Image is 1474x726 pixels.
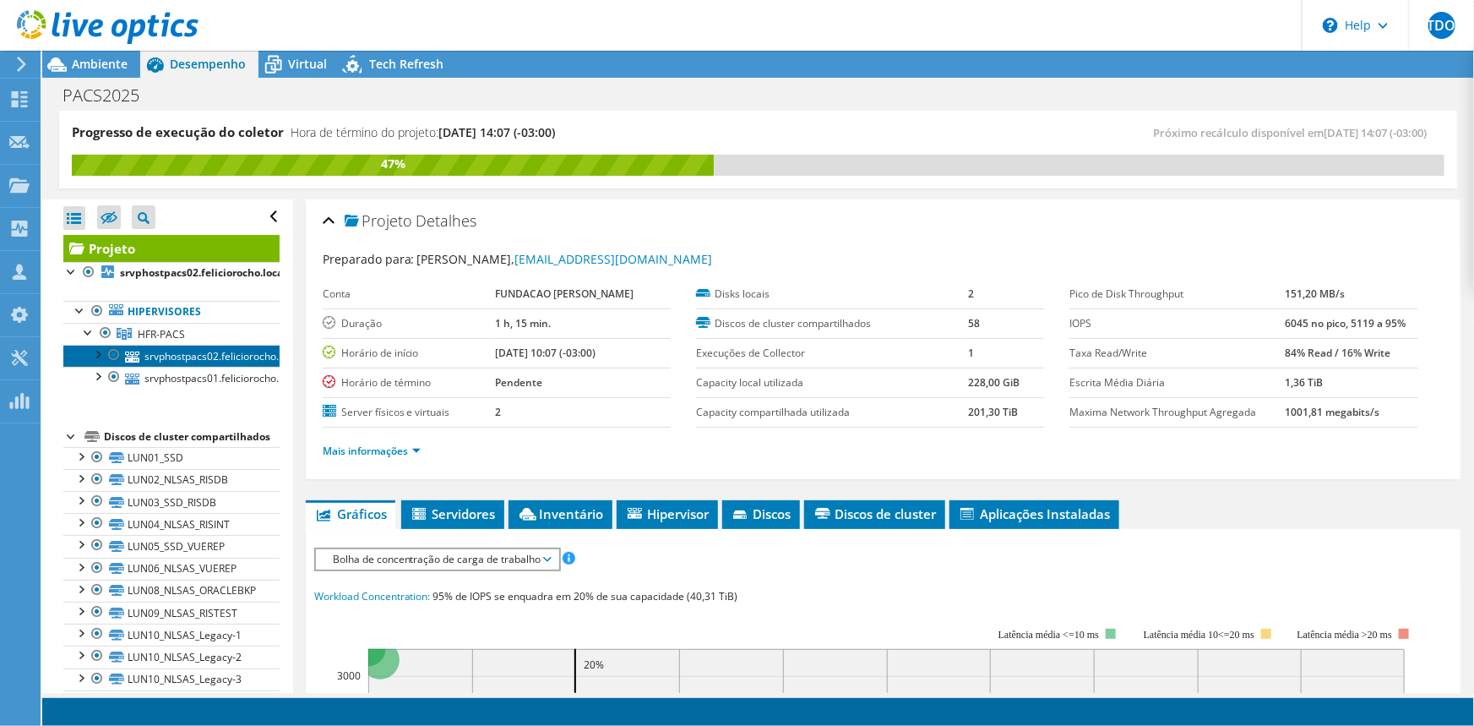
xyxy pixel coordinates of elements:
[1285,316,1406,330] b: 6045 no pico, 5119 a 95%
[63,580,280,602] a: LUN08_NLSAS_ORACLEBKP
[323,315,495,332] label: Duração
[337,669,361,683] text: 3000
[968,346,974,360] b: 1
[1285,375,1323,390] b: 1,36 TiB
[314,505,387,522] span: Gráficos
[120,265,286,280] b: srvphostpacs02.feliciorocho.local
[584,658,604,672] text: 20%
[63,535,280,557] a: LUN05_SSD_VUEREP
[1324,125,1428,140] span: [DATE] 14:07 (-03:00)
[63,558,280,580] a: LUN06_NLSAS_VUEREP
[323,404,495,421] label: Server físicos e virtuais
[63,602,280,624] a: LUN09_NLSAS_RISTEST
[63,646,280,668] a: LUN10_NLSAS_Legacy-2
[696,404,968,421] label: Capacity compartilhada utilizada
[696,315,968,332] label: Discos de cluster compartilhados
[1323,18,1338,33] svg: \n
[314,589,431,603] span: Workload Concentration:
[138,327,185,341] span: HFR-PACS
[696,286,968,303] label: Disks locais
[495,375,542,390] b: Pendente
[1285,405,1379,419] b: 1001,81 megabits/s
[495,316,551,330] b: 1 h, 15 min.
[63,323,280,345] a: HFR-PACS
[63,447,280,469] a: LUN01_SSD
[323,286,495,303] label: Conta
[72,155,714,173] div: 47%
[410,505,496,522] span: Servidores
[63,301,280,323] a: Hipervisores
[63,513,280,535] a: LUN04_NLSAS_RISINT
[1285,346,1390,360] b: 84% Read / 16% Write
[63,235,280,262] a: Projeto
[696,374,968,391] label: Capacity local utilizada
[323,374,495,391] label: Horário de término
[731,505,791,522] span: Discos
[1285,287,1345,301] b: 151,20 MB/s
[63,367,280,389] a: srvphostpacs01.feliciorocho.local
[495,346,596,360] b: [DATE] 10:07 (-03:00)
[63,469,280,491] a: LUN02_NLSAS_RISDB
[1069,374,1285,391] label: Escrita Média Diária
[63,691,280,712] a: LUN10_NLSAS_Legacy-16
[63,345,280,367] a: srvphostpacs02.feliciorocho.local
[170,56,246,72] span: Desempenho
[433,589,738,603] span: 95% de IOPS se enquadra em 20% de sua capacidade (40,31 TiB)
[813,505,937,522] span: Discos de cluster
[1297,629,1392,641] text: Latência média >20 ms
[345,213,412,230] span: Projeto
[1069,345,1285,362] label: Taxa Read/Write
[288,56,327,72] span: Virtual
[104,427,280,447] div: Discos de cluster compartilhados
[958,505,1111,522] span: Aplicações Instaladas
[63,491,280,513] a: LUN03_SSD_RISDB
[495,287,634,301] b: FUNDACAO [PERSON_NAME]
[369,56,443,72] span: Tech Refresh
[998,629,1098,641] tspan: Latência média <=10 ms
[323,345,495,362] label: Horário de início
[324,549,550,570] span: Bolha de concentração de carga de trabalho
[1069,286,1285,303] label: Pico de Disk Throughput
[63,624,280,646] a: LUN10_NLSAS_Legacy-1
[416,210,477,231] span: Detalhes
[968,405,1018,419] b: 201,30 TiB
[323,251,415,267] label: Preparado para:
[696,345,968,362] label: Execuções de Collector
[417,251,713,267] span: [PERSON_NAME],
[438,124,555,140] span: [DATE] 14:07 (-03:00)
[495,405,501,419] b: 2
[323,444,421,458] a: Mais informações
[1153,125,1436,140] span: Próximo recálculo disponível em
[517,505,604,522] span: Inventário
[968,287,974,301] b: 2
[55,86,166,105] h1: PACS2025
[968,375,1020,390] b: 228,00 GiB
[625,505,710,522] span: Hipervisor
[515,251,713,267] a: [EMAIL_ADDRESS][DOMAIN_NAME]
[1143,629,1254,641] tspan: Latência média 10<=20 ms
[72,56,128,72] span: Ambiente
[63,669,280,691] a: LUN10_NLSAS_Legacy-3
[968,316,980,330] b: 58
[1069,404,1285,421] label: Maxima Network Throughput Agregada
[291,123,555,142] h4: Hora de término do projeto:
[63,262,280,284] a: srvphostpacs02.feliciorocho.local
[1428,12,1455,39] span: JTDOJ
[1069,315,1285,332] label: IOPS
